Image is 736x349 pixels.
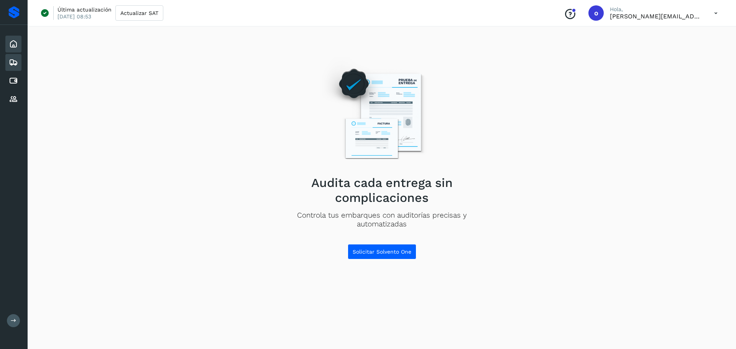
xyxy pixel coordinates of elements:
[5,72,21,89] div: Cuentas por pagar
[58,6,112,13] p: Última actualización
[610,13,702,20] p: obed.perez@clcsolutions.com.mx
[273,211,491,229] p: Controla tus embarques con auditorías precisas y automatizadas
[5,54,21,71] div: Embarques
[5,36,21,52] div: Inicio
[315,57,448,169] img: Empty state image
[58,13,91,20] p: [DATE] 08:53
[273,175,491,205] h2: Audita cada entrega sin complicaciones
[5,91,21,108] div: Proveedores
[120,10,158,16] span: Actualizar SAT
[115,5,163,21] button: Actualizar SAT
[348,244,416,259] button: Solicitar Solvento One
[610,6,702,13] p: Hola,
[353,249,411,254] span: Solicitar Solvento One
